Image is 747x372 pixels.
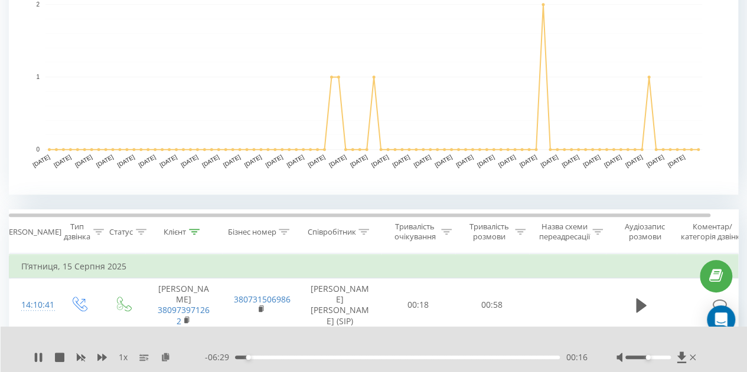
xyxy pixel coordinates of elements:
[566,351,587,363] span: 00:16
[392,153,411,168] text: [DATE]
[518,153,538,168] text: [DATE]
[707,305,735,334] div: Open Intercom Messenger
[370,153,390,168] text: [DATE]
[265,153,284,168] text: [DATE]
[306,153,326,168] text: [DATE]
[246,355,251,360] div: Accessibility label
[455,153,474,168] text: [DATE]
[582,153,601,168] text: [DATE]
[158,304,210,326] a: 380973971262
[2,227,61,237] div: [PERSON_NAME]
[138,153,157,168] text: [DATE]
[109,227,133,237] div: Статус
[645,153,665,168] text: [DATE]
[328,153,347,168] text: [DATE]
[201,153,220,168] text: [DATE]
[145,278,222,333] td: [PERSON_NAME]
[158,153,178,168] text: [DATE]
[234,294,291,305] a: 380731506986
[299,278,381,333] td: [PERSON_NAME] [PERSON_NAME] (SIP)
[392,222,438,242] div: Тривалість очікування
[667,153,686,168] text: [DATE]
[36,74,40,80] text: 1
[603,153,622,168] text: [DATE]
[95,153,115,168] text: [DATE]
[119,351,128,363] span: 1 x
[540,153,559,168] text: [DATE]
[465,222,512,242] div: Тривалість розмови
[646,355,651,360] div: Accessibility label
[678,222,747,242] div: Коментар/категорія дзвінка
[307,227,355,237] div: Співробітник
[243,153,263,168] text: [DATE]
[616,222,673,242] div: Аудіозапис розмови
[180,153,199,168] text: [DATE]
[31,153,51,168] text: [DATE]
[349,153,368,168] text: [DATE]
[497,153,517,168] text: [DATE]
[64,222,90,242] div: Тип дзвінка
[116,153,136,168] text: [DATE]
[286,153,305,168] text: [DATE]
[381,278,455,333] td: 00:18
[205,351,235,363] span: - 06:29
[227,227,276,237] div: Бізнес номер
[36,1,40,8] text: 2
[433,153,453,168] text: [DATE]
[539,222,589,242] div: Назва схеми переадресації
[560,153,580,168] text: [DATE]
[222,153,242,168] text: [DATE]
[413,153,432,168] text: [DATE]
[164,227,186,237] div: Клієнт
[624,153,644,168] text: [DATE]
[476,153,495,168] text: [DATE]
[74,153,93,168] text: [DATE]
[53,153,72,168] text: [DATE]
[455,278,529,333] td: 00:58
[36,146,40,153] text: 0
[21,294,45,317] div: 14:10:41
